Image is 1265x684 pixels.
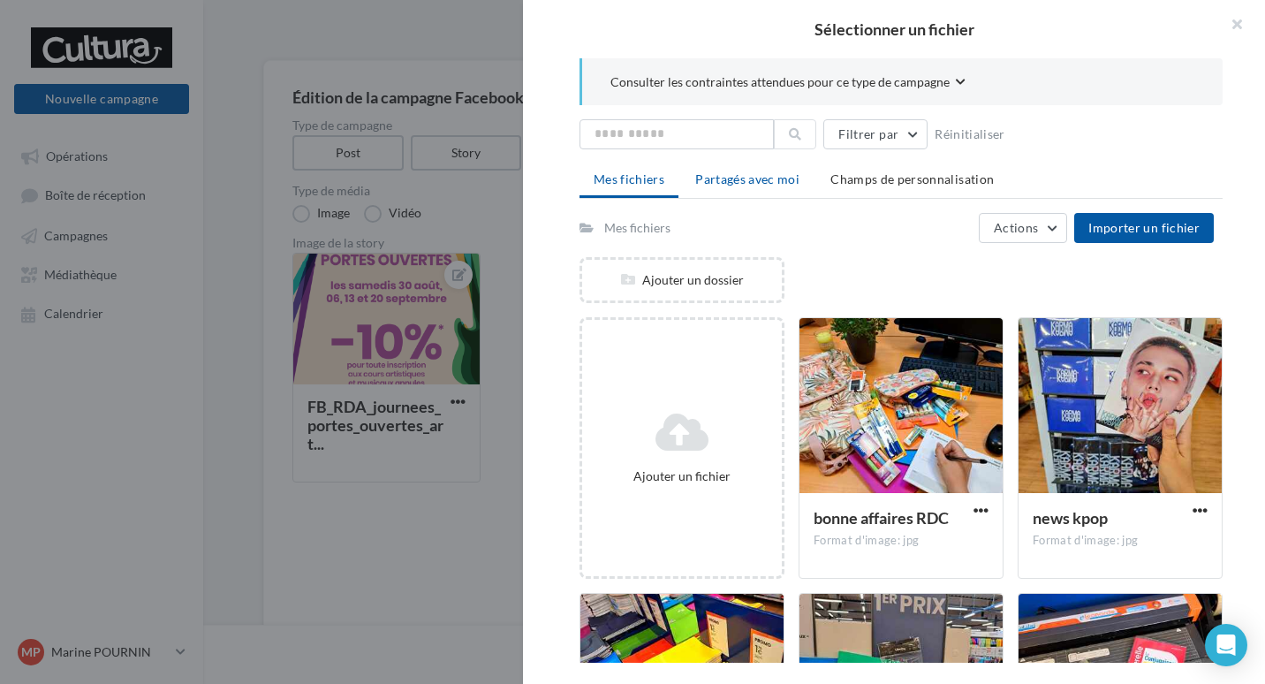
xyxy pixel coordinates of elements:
[610,72,966,95] button: Consulter les contraintes attendues pour ce type de campagne
[814,533,989,549] div: Format d'image: jpg
[695,171,799,186] span: Partagés avec moi
[1088,220,1200,235] span: Importer un fichier
[604,219,670,237] div: Mes fichiers
[1033,508,1108,528] span: news kpop
[814,508,949,528] span: bonne affaires RDC
[582,271,782,289] div: Ajouter un dossier
[551,21,1237,37] h2: Sélectionner un fichier
[928,124,1012,145] button: Réinitialiser
[979,213,1067,243] button: Actions
[994,220,1038,235] span: Actions
[610,73,950,91] span: Consulter les contraintes attendues pour ce type de campagne
[830,171,994,186] span: Champs de personnalisation
[1033,533,1208,549] div: Format d'image: jpg
[589,467,775,485] div: Ajouter un fichier
[1205,624,1247,666] div: Open Intercom Messenger
[594,171,664,186] span: Mes fichiers
[1074,213,1214,243] button: Importer un fichier
[823,119,928,149] button: Filtrer par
